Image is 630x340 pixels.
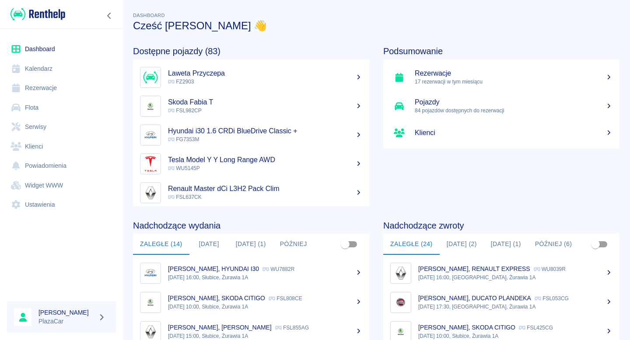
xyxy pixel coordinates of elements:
p: 17 rezerwacji w tym miesiącu [415,78,612,86]
button: Później (6) [528,234,579,255]
a: ImageTesla Model Y Y Long Range AWD WU5145P [133,149,369,178]
img: Image [142,127,159,143]
a: Ustawienia [7,195,116,215]
button: [DATE] [189,234,229,255]
button: Zwiń nawigację [103,10,116,21]
h4: Nadchodzące zwroty [383,220,619,231]
p: FSL425CG [519,325,553,331]
h5: Hyundai i30 1.6 CRDi BlueDrive Classic + [168,127,362,135]
button: [DATE] (1) [229,234,273,255]
h4: Nadchodzące wydania [133,220,369,231]
h4: Podsumowanie [383,46,619,56]
span: Dashboard [133,13,165,18]
a: Renthelp logo [7,7,65,21]
p: [PERSON_NAME], SKODA CITIGO [168,295,265,302]
button: [DATE] (2) [440,234,484,255]
span: WU5145P [168,165,200,171]
p: [PERSON_NAME], SKODA CITIGO [418,324,515,331]
a: Pojazdy84 pojazdów dostępnych do rezerwacji [383,92,619,121]
h6: [PERSON_NAME] [38,308,94,317]
p: [DATE] 15:00, Słubice, Żurawia 1A [168,332,362,340]
h3: Cześć [PERSON_NAME] 👋 [133,20,619,32]
button: [DATE] (1) [484,234,528,255]
h5: Rezerwacje [415,69,612,78]
a: Flota [7,98,116,118]
span: FSL637CK [168,194,202,200]
p: FSL855AG [275,325,309,331]
img: Image [142,69,159,86]
img: Image [142,323,159,340]
a: Klienci [383,121,619,145]
a: Image[PERSON_NAME], HYUNDAI I30 WU7882R[DATE] 16:00, Słubice, Żurawia 1A [133,258,369,288]
img: Image [392,323,409,340]
p: FSL053CG [535,295,569,302]
p: [PERSON_NAME], RENAULT EXPRESS [418,265,530,272]
span: FZ2903 [168,79,194,85]
p: [PERSON_NAME], DUCATO PLANDEKA [418,295,531,302]
img: Image [142,265,159,281]
p: 84 pojazdów dostępnych do rezerwacji [415,107,612,114]
h5: Skoda Fabia T [168,98,362,107]
button: Zaległe (14) [133,234,189,255]
a: Widget WWW [7,176,116,195]
p: [DATE] 17:30, [GEOGRAPHIC_DATA], Żurawia 1A [418,303,612,311]
h5: Tesla Model Y Y Long Range AWD [168,156,362,164]
h5: Klienci [415,128,612,137]
h5: Pojazdy [415,98,612,107]
a: Klienci [7,137,116,156]
span: Pokaż przypisane tylko do mnie [337,236,353,253]
h5: Laweta Przyczepa [168,69,362,78]
img: Image [142,184,159,201]
p: [DATE] 10:00, Słubice, Żurawia 1A [168,303,362,311]
span: FG7353M [168,136,199,142]
h5: Renault Master dCi L3H2 Pack Clim [168,184,362,193]
img: Image [392,294,409,311]
p: [PERSON_NAME], HYUNDAI I30 [168,265,259,272]
p: [PERSON_NAME], [PERSON_NAME] [168,324,272,331]
a: ImageRenault Master dCi L3H2 Pack Clim FSL637CK [133,178,369,207]
span: FSL982CP [168,108,202,114]
a: Dashboard [7,39,116,59]
h4: Dostępne pojazdy (83) [133,46,369,56]
p: [DATE] 16:00, [GEOGRAPHIC_DATA], Żurawia 1A [418,274,612,281]
button: Zaległe (24) [383,234,440,255]
span: Pokaż przypisane tylko do mnie [587,236,604,253]
a: Rezerwacje [7,78,116,98]
a: ImageHyundai i30 1.6 CRDi BlueDrive Classic + FG7353M [133,121,369,149]
a: Powiadomienia [7,156,116,176]
img: Image [142,98,159,114]
p: FSL808CE [269,295,302,302]
p: [DATE] 10:00, Słubice, Żurawia 1A [418,332,612,340]
a: Image[PERSON_NAME], RENAULT EXPRESS WU8039R[DATE] 16:00, [GEOGRAPHIC_DATA], Żurawia 1A [383,258,619,288]
button: Później [273,234,314,255]
a: Image[PERSON_NAME], SKODA CITIGO FSL808CE[DATE] 10:00, Słubice, Żurawia 1A [133,288,369,317]
p: WU7882R [262,266,294,272]
img: Renthelp logo [10,7,65,21]
a: ImageSkoda Fabia T FSL982CP [133,92,369,121]
p: PlazaCar [38,317,94,326]
img: Image [142,294,159,311]
p: [DATE] 16:00, Słubice, Żurawia 1A [168,274,362,281]
p: WU8039R [534,266,566,272]
a: Kalendarz [7,59,116,79]
img: Image [142,156,159,172]
a: Image[PERSON_NAME], DUCATO PLANDEKA FSL053CG[DATE] 17:30, [GEOGRAPHIC_DATA], Żurawia 1A [383,288,619,317]
a: ImageLaweta Przyczepa FZ2903 [133,63,369,92]
a: Rezerwacje17 rezerwacji w tym miesiącu [383,63,619,92]
a: Serwisy [7,117,116,137]
img: Image [392,265,409,281]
